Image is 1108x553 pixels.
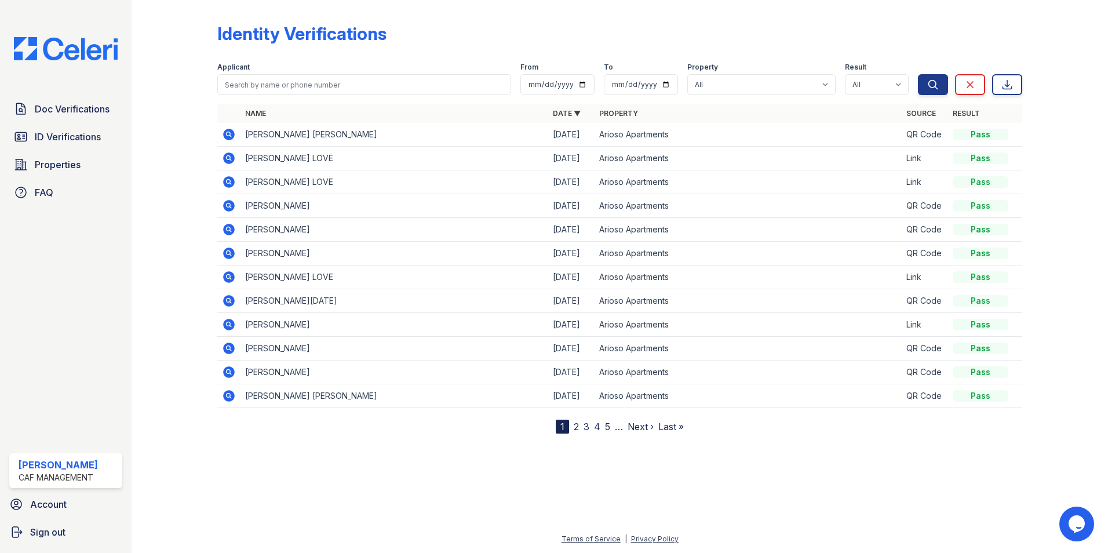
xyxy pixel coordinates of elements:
[548,194,595,218] td: [DATE]
[902,337,948,361] td: QR Code
[240,218,548,242] td: [PERSON_NAME]
[953,152,1008,164] div: Pass
[595,337,902,361] td: Arioso Apartments
[902,218,948,242] td: QR Code
[599,109,638,118] a: Property
[595,242,902,265] td: Arioso Apartments
[35,102,110,116] span: Doc Verifications
[1059,507,1096,541] iframe: chat widget
[902,361,948,384] td: QR Code
[902,194,948,218] td: QR Code
[240,384,548,408] td: [PERSON_NAME] [PERSON_NAME]
[953,109,980,118] a: Result
[595,265,902,289] td: Arioso Apartments
[594,421,600,432] a: 4
[906,109,936,118] a: Source
[595,218,902,242] td: Arioso Apartments
[902,313,948,337] td: Link
[548,361,595,384] td: [DATE]
[595,147,902,170] td: Arioso Apartments
[217,74,511,95] input: Search by name or phone number
[595,313,902,337] td: Arioso Apartments
[902,170,948,194] td: Link
[548,147,595,170] td: [DATE]
[595,123,902,147] td: Arioso Apartments
[595,170,902,194] td: Arioso Apartments
[548,289,595,313] td: [DATE]
[902,384,948,408] td: QR Code
[520,63,538,72] label: From
[35,158,81,172] span: Properties
[240,194,548,218] td: [PERSON_NAME]
[604,63,613,72] label: To
[9,181,122,204] a: FAQ
[953,319,1008,330] div: Pass
[902,147,948,170] td: Link
[548,384,595,408] td: [DATE]
[35,130,101,144] span: ID Verifications
[574,421,579,432] a: 2
[240,123,548,147] td: [PERSON_NAME] [PERSON_NAME]
[687,63,718,72] label: Property
[548,218,595,242] td: [DATE]
[240,265,548,289] td: [PERSON_NAME] LOVE
[595,384,902,408] td: Arioso Apartments
[240,361,548,384] td: [PERSON_NAME]
[615,420,623,434] span: …
[902,289,948,313] td: QR Code
[9,125,122,148] a: ID Verifications
[595,289,902,313] td: Arioso Apartments
[625,534,627,543] div: |
[953,176,1008,188] div: Pass
[953,224,1008,235] div: Pass
[548,170,595,194] td: [DATE]
[953,295,1008,307] div: Pass
[35,185,53,199] span: FAQ
[953,343,1008,354] div: Pass
[5,37,127,60] img: CE_Logo_Blue-a8612792a0a2168367f1c8372b55b34899dd931a85d93a1a3d3e32e68fde9ad4.png
[658,421,684,432] a: Last »
[548,265,595,289] td: [DATE]
[605,421,610,432] a: 5
[556,420,569,434] div: 1
[562,534,621,543] a: Terms of Service
[548,313,595,337] td: [DATE]
[19,472,98,483] div: CAF Management
[953,390,1008,402] div: Pass
[9,97,122,121] a: Doc Verifications
[953,129,1008,140] div: Pass
[30,525,65,539] span: Sign out
[953,271,1008,283] div: Pass
[595,194,902,218] td: Arioso Apartments
[628,421,654,432] a: Next ›
[953,366,1008,378] div: Pass
[953,200,1008,212] div: Pass
[553,109,581,118] a: Date ▼
[595,361,902,384] td: Arioso Apartments
[30,497,67,511] span: Account
[240,242,548,265] td: [PERSON_NAME]
[5,493,127,516] a: Account
[245,109,266,118] a: Name
[902,242,948,265] td: QR Code
[240,147,548,170] td: [PERSON_NAME] LOVE
[548,123,595,147] td: [DATE]
[217,63,250,72] label: Applicant
[240,313,548,337] td: [PERSON_NAME]
[240,337,548,361] td: [PERSON_NAME]
[217,23,387,44] div: Identity Verifications
[902,123,948,147] td: QR Code
[5,521,127,544] a: Sign out
[631,534,679,543] a: Privacy Policy
[548,337,595,361] td: [DATE]
[19,458,98,472] div: [PERSON_NAME]
[9,153,122,176] a: Properties
[953,248,1008,259] div: Pass
[240,289,548,313] td: [PERSON_NAME][DATE]
[902,265,948,289] td: Link
[584,421,589,432] a: 3
[845,63,866,72] label: Result
[548,242,595,265] td: [DATE]
[240,170,548,194] td: [PERSON_NAME] LOVE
